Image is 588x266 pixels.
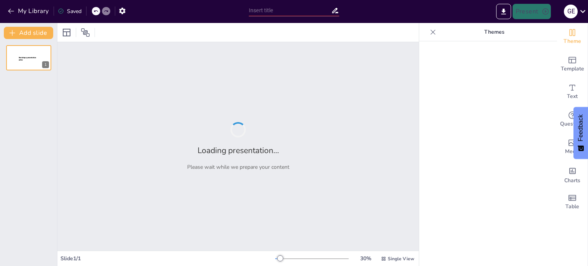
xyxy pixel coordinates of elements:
button: Feedback - Show survey [573,107,588,159]
span: Single View [388,256,414,262]
div: Add charts and graphs [557,161,588,188]
div: G E [564,5,578,18]
span: Media [565,147,580,156]
button: Add slide [4,27,53,39]
div: Add a table [557,188,588,216]
div: 1 [6,45,51,70]
button: Present [513,4,551,19]
div: Get real-time input from your audience [557,106,588,133]
div: Add ready made slides [557,51,588,78]
span: Text [567,92,578,101]
span: Charts [564,176,580,185]
div: Layout [60,26,73,39]
span: Sendsteps presentation editor [19,57,36,61]
button: My Library [6,5,52,17]
span: Feedback [577,114,584,141]
div: Change the overall theme [557,23,588,51]
span: Template [561,65,584,73]
button: Export to PowerPoint [496,4,511,19]
button: Duplicate Slide [29,47,38,57]
div: 1 [42,61,49,68]
span: Questions [560,120,585,128]
div: 30 % [356,255,375,262]
h2: Loading presentation... [198,145,279,156]
div: Add images, graphics, shapes or video [557,133,588,161]
span: Theme [563,37,581,46]
div: Slide 1 / 1 [60,255,275,262]
div: Add text boxes [557,78,588,106]
span: Table [565,202,579,211]
p: Themes [439,23,549,41]
button: Cannot delete last slide [40,47,49,57]
span: Position [81,28,90,37]
p: Please wait while we prepare your content [187,163,289,171]
div: Saved [58,8,82,15]
button: G E [564,4,578,19]
input: Insert title [249,5,331,16]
